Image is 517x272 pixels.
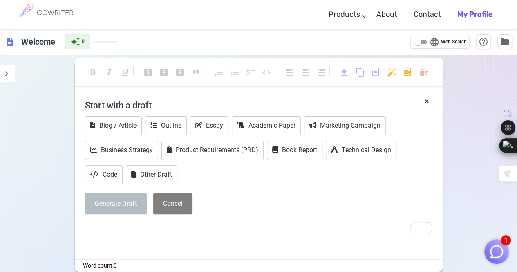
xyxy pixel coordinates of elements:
[419,67,429,77] span: delete_sweep
[403,67,413,77] span: add_photo_alternate
[262,67,271,77] span: code
[479,37,488,47] span: help_outline
[501,235,511,245] span: 1
[316,67,326,77] span: format_align_right
[484,239,509,264] button: 1
[230,67,239,77] span: format_list_bulleted
[284,67,294,77] span: format_align_left
[304,116,386,135] button: Marketing Campaign
[326,141,396,160] button: Technical Design
[104,67,114,77] span: format_italic
[88,67,98,77] span: format_bold
[85,95,432,235] div: To enrich screen reader interactions, please activate Accessibility in Grammarly extension settings
[126,165,177,184] button: Other Draft
[159,67,169,77] span: looks_two
[267,141,322,160] button: Book Report
[489,244,504,259] img: Close chat
[161,141,264,160] button: Product Requirements (PRD)
[37,9,74,16] h6: COWRITER
[85,165,123,184] button: Code
[371,67,381,77] span: post_add
[75,260,443,272] div: Word count: 0
[300,67,310,77] span: format_align_center
[85,193,147,215] button: Generate Draft
[500,37,510,47] span: folder
[82,38,85,46] span: 0
[190,116,228,135] button: Essay
[376,2,397,27] a: About
[143,67,153,77] span: looks_one
[5,37,15,47] span: description
[430,37,439,47] span: language
[339,67,349,77] span: download
[70,37,80,47] span: auto_awesome
[18,34,58,50] h6: Click to edit title
[355,67,365,77] span: content_copy
[120,67,130,77] span: format_underlined
[85,141,158,160] button: Business Strategy
[246,67,255,77] span: checklist
[85,116,142,135] button: Blog / Article
[441,38,467,46] span: Web Search
[387,67,397,77] span: auto_fix_high
[232,116,301,135] button: Academic Paper
[329,2,360,27] a: Products
[145,116,187,135] button: Outline
[191,67,201,77] span: format_quote
[414,2,441,27] a: Contact
[457,10,492,19] b: My Profile
[497,34,512,49] button: Manage Documents
[175,67,185,77] span: looks_3
[85,95,432,115] h4: Start with a draft
[457,2,492,27] a: My Profile
[153,193,192,215] button: Cancel
[214,67,224,77] span: format_list_numbered
[476,34,491,49] button: Help & Shortcuts
[425,95,429,107] button: ×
